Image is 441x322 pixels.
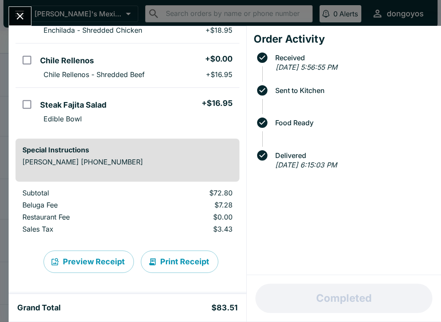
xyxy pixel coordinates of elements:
p: + $18.95 [205,26,233,34]
table: orders table [16,189,239,237]
h5: Steak Fajita Salad [40,100,106,110]
span: Food Ready [271,119,434,127]
span: Delivered [271,152,434,159]
p: [PERSON_NAME] [PHONE_NUMBER] [22,158,233,166]
p: $3.43 [149,225,233,233]
p: Restaurant Fee [22,213,135,221]
p: Edible Bowl [43,115,82,123]
h5: + $16.95 [202,98,233,108]
h5: + $0.00 [205,54,233,64]
p: Beluga Fee [22,201,135,209]
span: Sent to Kitchen [271,87,434,94]
span: Received [271,54,434,62]
h6: Special Instructions [22,146,233,154]
p: Chile Rellenos - Shredded Beef [43,70,145,79]
p: + $16.95 [206,70,233,79]
h5: Chile Rellenos [40,56,94,66]
em: [DATE] 5:56:55 PM [276,63,337,71]
button: Close [9,7,31,25]
h5: $83.51 [211,303,238,313]
p: $0.00 [149,213,233,221]
p: $7.28 [149,201,233,209]
em: [DATE] 6:15:03 PM [275,161,337,169]
p: $72.80 [149,189,233,197]
h5: Grand Total [17,303,61,313]
h4: Order Activity [254,33,434,46]
button: Print Receipt [141,251,218,273]
p: Subtotal [22,189,135,197]
p: Enchilada - Shredded Chicken [43,26,142,34]
button: Preview Receipt [43,251,134,273]
p: Sales Tax [22,225,135,233]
